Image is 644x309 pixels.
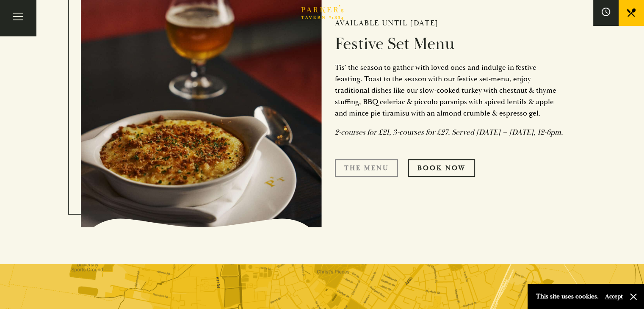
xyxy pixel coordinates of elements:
[335,127,563,137] em: 2-courses for £21, 3-courses for £27. Served [DATE] – [DATE], 12-6pm.
[335,62,564,119] p: Tis’ the season to gather with loved ones and indulge in festive feasting. Toast to the season wi...
[408,159,475,177] a: Book Now
[335,34,564,54] h2: Festive Set Menu
[536,290,599,303] p: This site uses cookies.
[335,159,398,177] a: The Menu
[335,19,564,28] h2: Available until [DATE]
[629,292,638,301] button: Close and accept
[605,292,623,301] button: Accept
